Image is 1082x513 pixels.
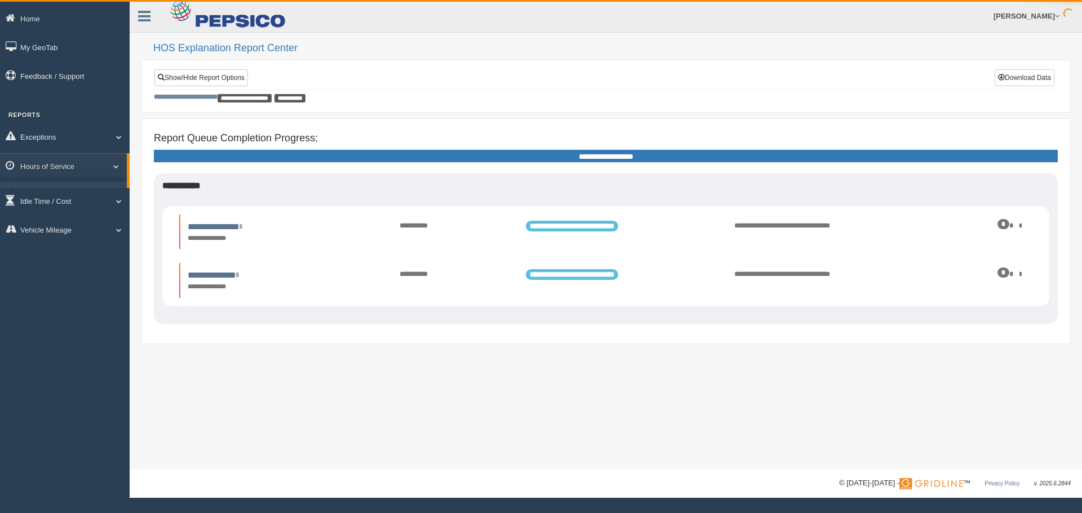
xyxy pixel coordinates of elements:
[179,215,1032,249] li: Expand
[899,478,963,489] img: Gridline
[153,43,1071,54] h2: HOS Explanation Report Center
[995,69,1054,86] button: Download Data
[985,480,1019,487] a: Privacy Policy
[839,478,1071,489] div: © [DATE]-[DATE] - ™
[154,133,1058,144] h4: Report Queue Completion Progress:
[154,69,248,86] a: Show/Hide Report Options
[20,182,127,202] a: HOS Explanation Reports
[179,263,1032,297] li: Expand
[1034,480,1071,487] span: v. 2025.6.2844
